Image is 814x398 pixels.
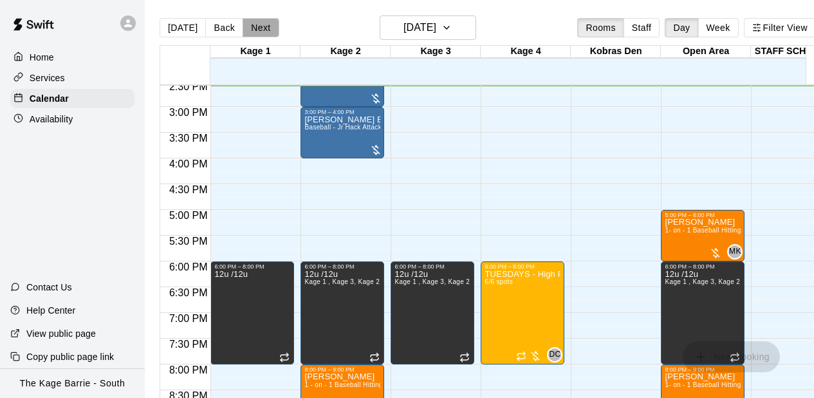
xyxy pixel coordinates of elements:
a: Availability [10,109,134,129]
p: Availability [30,113,73,126]
div: Dionysius Chialtas [547,347,562,363]
p: Help Center [26,304,75,317]
div: Kage 3 [391,46,481,58]
span: 4:30 PM [166,184,211,195]
span: 2:30 PM [166,81,211,92]
span: 8:00 PM [166,365,211,375]
div: Marcus Knecht [727,244,743,260]
p: Calendar [30,92,69,105]
div: 3:00 PM – 4:00 PM [304,109,357,115]
span: 5:00 PM [166,210,211,221]
button: Week [698,18,739,37]
a: Home [10,48,134,67]
span: 3:30 PM [166,133,211,144]
span: Recurring event [369,352,380,363]
div: 5:00 PM – 6:00 PM [665,212,717,218]
span: Baseball - Jr Hack Attack Pitching Machine [304,124,436,131]
span: DC [549,348,560,361]
button: Staff [624,18,660,37]
span: Recurring event [459,352,470,363]
span: 4:00 PM [166,158,211,169]
div: 6:00 PM – 8:00 PM: 12u /12u [301,261,384,365]
span: Recurring event [279,352,290,363]
div: Kage 1 [210,46,301,58]
span: 7:30 PM [166,339,211,350]
div: 3:00 PM – 4:00 PM: Nolan Baycats [301,107,384,158]
p: Services [30,71,65,84]
span: 7:00 PM [166,313,211,324]
span: 6/6 spots filled [485,278,513,285]
div: 5:00 PM – 6:00 PM: Jase Hartlen [661,210,745,261]
span: 1- on - 1 Baseball Hitting and Fielding Clinic [665,381,799,388]
div: 6:00 PM – 8:00 PM: 12u /12u [210,261,294,365]
div: 6:00 PM – 8:00 PM [394,263,447,270]
div: 8:00 PM – 9:00 PM [304,366,357,373]
div: 6:00 PM – 8:00 PM [485,263,537,270]
span: Kage 1 , Kage 3, Kage 2, Open Area, Kage 6 [665,278,802,285]
span: Marcus Knecht [732,244,743,260]
span: 3:00 PM [166,107,211,118]
div: Kage 2 [301,46,391,58]
p: Contact Us [26,281,72,294]
button: [DATE] [160,18,206,37]
div: Kage 4 [481,46,571,58]
div: 6:00 PM – 8:00 PM [665,263,717,270]
a: Services [10,68,134,88]
button: Back [205,18,243,37]
div: 6:00 PM – 8:00 PM [214,263,267,270]
span: Dionysius Chialtas [552,347,562,363]
h6: [DATE] [403,19,436,37]
span: You don't have the permission to add bookings [683,350,780,361]
a: Calendar [10,89,134,108]
div: Kobras Den [571,46,661,58]
p: View public page [26,327,96,340]
span: Kage 1 , Kage 3, Kage 2, Open Area, Kage 6 [304,278,442,285]
div: 8:00 PM – 9:00 PM [665,366,717,373]
button: [DATE] [380,15,476,40]
button: Day [665,18,698,37]
button: Rooms [577,18,624,37]
span: Recurring event [516,351,526,361]
div: 6:00 PM – 8:00 PM: 12u /12u [391,261,474,365]
p: The Kage Barrie - South [20,377,125,390]
button: Next [243,18,279,37]
div: 6:00 PM – 8:00 PM: TUESDAYS - High Performance Catchers Program - Baseball Program - 12U - 14U [481,261,564,365]
p: Home [30,51,54,64]
span: 6:30 PM [166,287,211,298]
div: 6:00 PM – 8:00 PM: 12u /12u [661,261,745,365]
span: MK [729,245,741,258]
span: 5:30 PM [166,236,211,247]
div: 6:00 PM – 8:00 PM [304,263,357,270]
span: 1- on - 1 Baseball Hitting and Fielding Clinic [665,227,799,234]
span: Kage 1 , Kage 3, Kage 2, Open Area, Kage 6 [394,278,532,285]
p: Copy public page link [26,350,114,363]
span: 1 - on - 1 Baseball Hitting and Pitching Clinic [304,381,441,388]
div: Open Area [661,46,751,58]
span: 6:00 PM [166,261,211,272]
